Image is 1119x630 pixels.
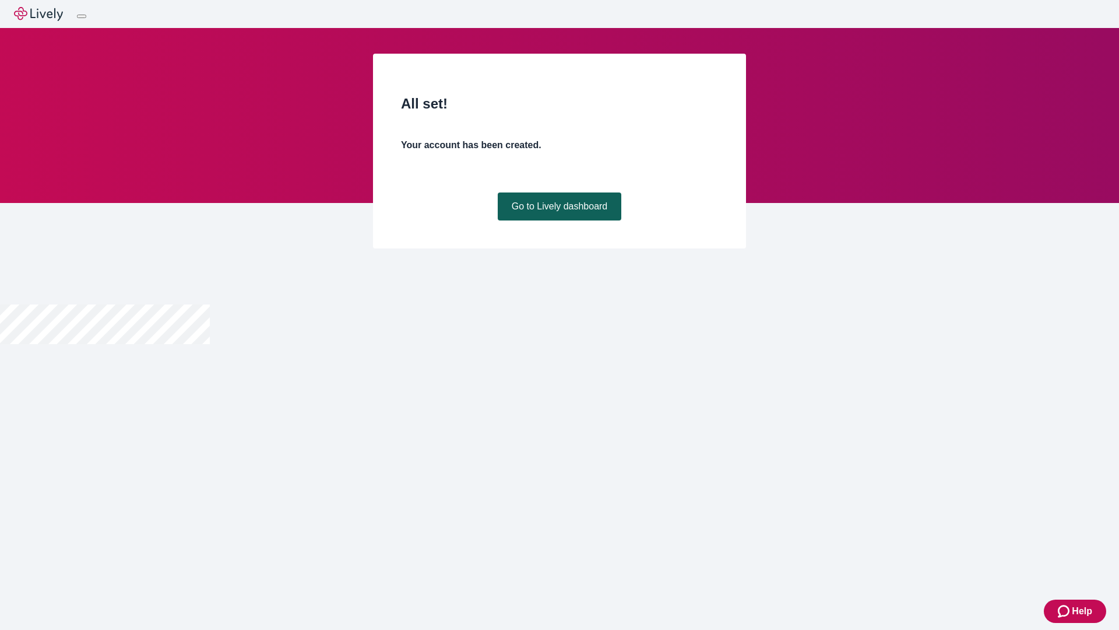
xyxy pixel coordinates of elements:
h2: All set! [401,93,718,114]
img: Lively [14,7,63,21]
svg: Zendesk support icon [1058,604,1072,618]
button: Log out [77,15,86,18]
span: Help [1072,604,1092,618]
h4: Your account has been created. [401,138,718,152]
a: Go to Lively dashboard [498,192,622,220]
button: Zendesk support iconHelp [1044,600,1106,623]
